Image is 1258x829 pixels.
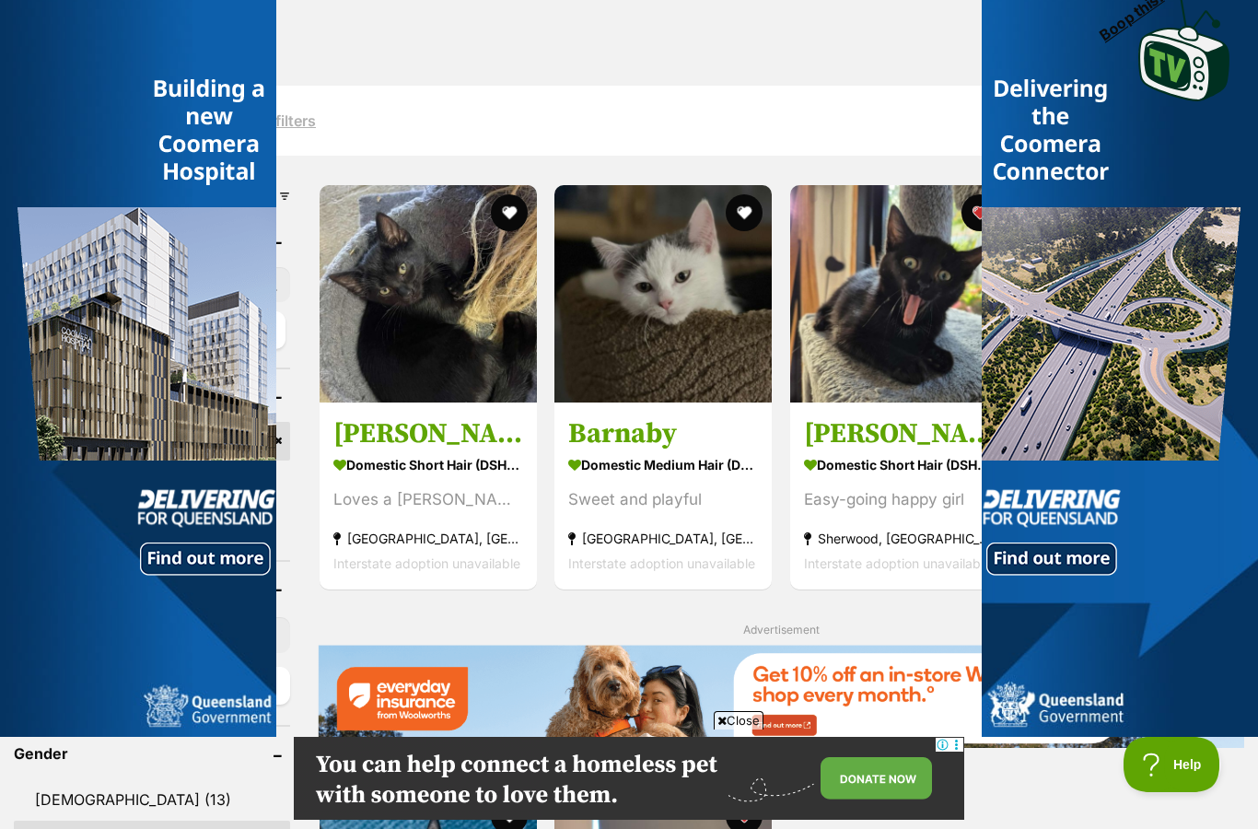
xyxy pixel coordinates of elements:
[320,403,537,590] a: [PERSON_NAME] Domestic Short Hair (DSH) Cat Loves a [PERSON_NAME] [GEOGRAPHIC_DATA], [GEOGRAPHIC_...
[790,403,1008,590] a: [PERSON_NAME] Domestic Short Hair (DSH) Cat Easy-going happy girl Sherwood, [GEOGRAPHIC_DATA] Int...
[320,185,537,403] img: Beatrice - Domestic Short Hair (DSH) Cat
[727,194,763,231] button: favourite
[804,451,994,478] strong: Domestic Short Hair (DSH) Cat
[804,526,994,551] strong: Sherwood, [GEOGRAPHIC_DATA]
[568,416,758,451] h3: Barnaby
[318,645,1244,748] img: Everyday Insurance promotional banner
[804,487,994,512] div: Easy-going happy girl
[568,487,758,512] div: Sweet and playful
[554,185,772,403] img: Barnaby - Domestic Medium Hair (DMH) Cat
[554,403,772,590] a: Barnaby Domestic Medium Hair (DMH) Cat Sweet and playful [GEOGRAPHIC_DATA], [GEOGRAPHIC_DATA] Int...
[568,555,755,571] span: Interstate adoption unavailable
[790,185,1008,403] img: Polly - Domestic Short Hair (DSH) Cat
[333,451,523,478] strong: Domestic Short Hair (DSH) Cat
[961,194,998,231] button: favourite
[804,416,994,451] h3: [PERSON_NAME]
[804,555,991,571] span: Interstate adoption unavailable
[333,416,523,451] h3: [PERSON_NAME]
[294,737,964,820] iframe: Advertisement
[333,526,523,551] strong: [GEOGRAPHIC_DATA], [GEOGRAPHIC_DATA]
[333,487,523,512] div: Loves a [PERSON_NAME]
[333,555,520,571] span: Interstate adoption unavailable
[568,526,758,551] strong: [GEOGRAPHIC_DATA], [GEOGRAPHIC_DATA]
[491,194,528,231] button: favourite
[714,711,763,730] span: Close
[1124,737,1221,792] iframe: Help Scout Beacon - Open
[568,451,758,478] strong: Domestic Medium Hair (DMH) Cat
[743,623,820,636] span: Advertisement
[318,645,1244,751] a: Everyday Insurance promotional banner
